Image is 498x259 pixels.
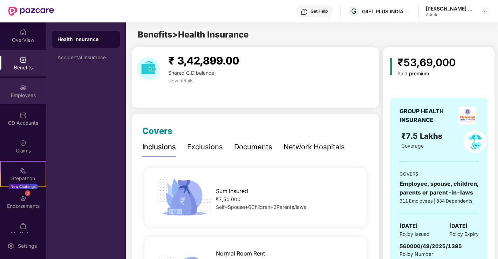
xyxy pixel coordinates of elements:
[20,56,27,63] img: svg+xml;base64,PHN2ZyBpZD0iQmVuZWZpdHMiIHhtbG5zPSJodHRwOi8vd3d3LnczLm9yZy8yMDAwL3N2ZyIgd2lkdGg9Ij...
[138,29,248,40] span: Benefits > Health Insurance
[20,139,27,146] img: svg+xml;base64,PHN2ZyBpZD0iQ2xhaW0iIHhtbG5zPSJodHRwOi8vd3d3LnczLm9yZy8yMDAwL3N2ZyIgd2lkdGg9IjIwIi...
[216,187,248,196] span: Sum Insured
[311,8,328,14] div: Get Help
[25,190,30,196] div: 3
[168,70,214,76] span: Shared C.D balance
[399,170,478,177] div: COVERS
[301,8,308,15] img: svg+xml;base64,PHN2ZyBpZD0iSGVscC0zMngzMiIgeG1sbnM9Imh0dHA6Ly93d3cudzMub3JnLzIwMDAvc3ZnIiB3aWR0aD...
[7,243,14,250] img: svg+xml;base64,PHN2ZyBpZD0iU2V0dGluZy0yMHgyMCIgeG1sbnM9Imh0dHA6Ly93d3cudzMub3JnLzIwMDAvc3ZnIiB3aW...
[397,71,456,77] div: Paid premium
[397,54,456,71] div: ₹53,69,000
[399,230,429,238] span: Policy Issued
[1,175,46,182] div: Stepathon
[216,196,356,203] div: ₹7,50,000
[483,8,488,14] img: svg+xml;base64,PHN2ZyBpZD0iRHJvcGRvd24tMzJ4MzIiIHhtbG5zPSJodHRwOi8vd3d3LnczLm9yZy8yMDAwL3N2ZyIgd2...
[137,57,160,80] img: download
[20,167,27,174] img: svg+xml;base64,PHN2ZyB4bWxucz0iaHR0cDovL3d3dy53My5vcmcvMjAwMC9zdmciIHdpZHRoPSIyMSIgaGVpZ2h0PSIyMC...
[187,142,223,152] div: Exclusions
[399,107,456,124] div: GROUP HEALTH INSURANCE
[20,29,27,36] img: svg+xml;base64,PHN2ZyBpZD0iSG9tZSIgeG1sbnM9Imh0dHA6Ly93d3cudzMub3JnLzIwMDAvc3ZnIiB3aWR0aD0iMjAiIG...
[401,131,444,141] span: ₹7.5 Lakhs
[168,54,239,67] span: ₹ 3,42,899.00
[351,7,356,15] span: G
[155,177,213,218] img: icon
[399,197,478,204] div: 311 Employees | 834 Dependents
[401,143,424,149] span: Coverage
[284,142,345,152] div: Network Hospitals
[426,12,475,18] div: Admin
[16,243,39,250] div: Settings
[399,179,478,197] div: Employee, spouse, children, parents or parent-in-laws
[390,58,392,75] img: icon
[142,142,176,152] div: Inclusions
[168,78,193,83] span: view details
[20,223,27,230] img: svg+xml;base64,PHN2ZyBpZD0iTXlfT3JkZXJzIiBkYXRhLW5hbWU9Ik15IE9yZGVycyIgeG1sbnM9Imh0dHA6Ly93d3cudz...
[399,251,433,257] span: Policy Number
[449,222,467,230] span: [DATE]
[362,8,411,15] div: GIIFT PLUS INDIA PRIVATE LIMITED
[8,7,54,16] img: New Pazcare Logo
[234,142,272,152] div: Documents
[216,204,306,210] span: Self+Spouse+6Children+2Parents/laws
[458,107,476,124] img: insurerLogo
[57,55,114,60] div: Accidental Insurance
[449,230,478,238] span: Policy Expiry
[8,184,38,189] div: New Challenge
[57,36,114,43] div: Health Insurance
[399,243,462,250] span: 560000/48/2025/1395
[216,249,265,258] span: Normal Room Rent
[20,112,27,119] img: svg+xml;base64,PHN2ZyBpZD0iQ0RfQWNjb3VudHMiIGRhdGEtbmFtZT0iQ0QgQWNjb3VudHMiIHhtbG5zPSJodHRwOi8vd3...
[142,126,172,136] span: Covers
[463,130,486,153] img: policyIcon
[426,5,475,12] div: [PERSON_NAME] Deb
[20,195,27,202] img: svg+xml;base64,PHN2ZyBpZD0iRW5kb3JzZW1lbnRzIiB4bWxucz0iaHR0cDovL3d3dy53My5vcmcvMjAwMC9zdmciIHdpZH...
[20,84,27,91] img: svg+xml;base64,PHN2ZyBpZD0iRW1wbG95ZWVzIiB4bWxucz0iaHR0cDovL3d3dy53My5vcmcvMjAwMC9zdmciIHdpZHRoPS...
[399,222,417,230] span: [DATE]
